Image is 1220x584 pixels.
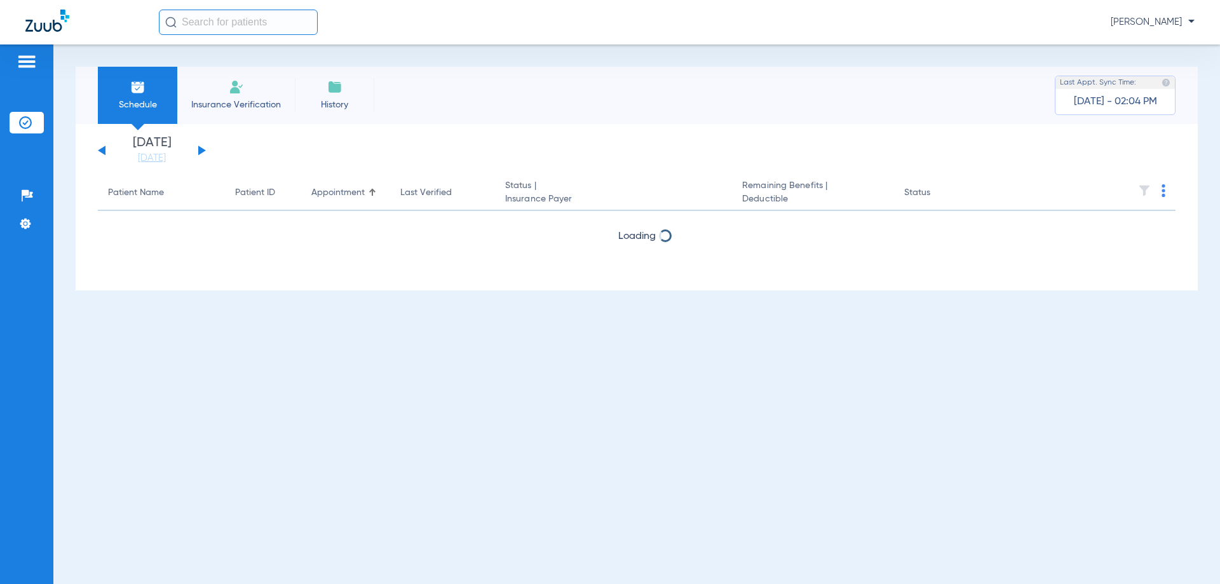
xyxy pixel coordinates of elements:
[229,79,244,95] img: Manual Insurance Verification
[187,98,285,111] span: Insurance Verification
[311,186,380,200] div: Appointment
[1111,16,1195,29] span: [PERSON_NAME]
[495,175,732,211] th: Status |
[400,186,485,200] div: Last Verified
[17,54,37,69] img: hamburger-icon
[1060,76,1136,89] span: Last Appt. Sync Time:
[1162,184,1165,197] img: group-dot-blue.svg
[1162,78,1170,87] img: last sync help info
[235,186,291,200] div: Patient ID
[108,186,164,200] div: Patient Name
[505,193,722,206] span: Insurance Payer
[159,10,318,35] input: Search for patients
[894,175,980,211] th: Status
[1156,523,1220,584] iframe: Chat Widget
[107,98,168,111] span: Schedule
[1138,184,1151,197] img: filter.svg
[25,10,69,32] img: Zuub Logo
[618,231,656,241] span: Loading
[114,137,190,165] li: [DATE]
[235,186,275,200] div: Patient ID
[742,193,883,206] span: Deductible
[327,79,342,95] img: History
[165,17,177,28] img: Search Icon
[732,175,893,211] th: Remaining Benefits |
[130,79,146,95] img: Schedule
[108,186,215,200] div: Patient Name
[114,152,190,165] a: [DATE]
[311,186,365,200] div: Appointment
[304,98,365,111] span: History
[1074,95,1157,108] span: [DATE] - 02:04 PM
[400,186,452,200] div: Last Verified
